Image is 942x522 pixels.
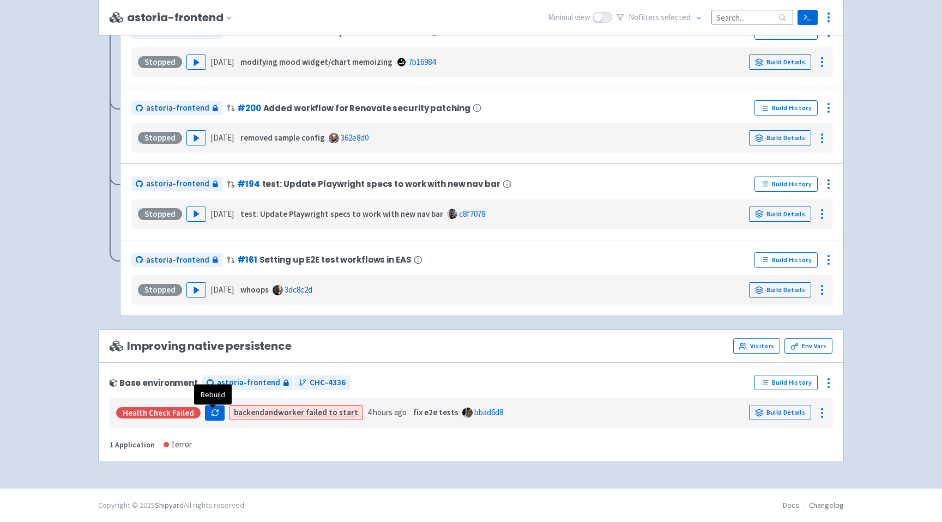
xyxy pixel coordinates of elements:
[234,407,264,417] strong: backend
[138,284,182,296] div: Stopped
[127,11,238,24] button: astoria-frontend
[749,405,811,420] a: Build Details
[661,12,691,22] span: selected
[237,254,257,265] a: #161
[186,130,206,145] button: Play
[131,177,222,191] a: astoria-frontend
[798,10,818,25] a: Terminal
[749,54,811,70] a: Build Details
[754,252,818,268] a: Build History
[237,178,260,190] a: #194
[285,284,312,295] a: 3dc8c2d
[474,407,503,417] a: bbad6d8
[784,338,832,354] a: Env Vars
[754,100,818,116] a: Build History
[240,284,269,295] strong: whoops
[146,254,209,266] span: astoria-frontend
[210,209,234,219] time: [DATE]
[548,11,590,24] span: Minimal view
[98,500,246,511] div: Copyright © 2025 All rights reserved.
[754,375,818,390] a: Build History
[210,132,234,143] time: [DATE]
[138,208,182,220] div: Stopped
[217,377,280,389] span: astoria-frontend
[116,407,201,419] div: Health check failed
[138,132,182,144] div: Stopped
[341,132,369,143] a: 362e8d0
[809,500,844,510] a: Changelog
[110,439,155,451] div: 1 Application
[310,377,346,389] span: CHC-4336
[110,340,292,353] span: Improving native persistence
[146,102,209,114] span: astoria-frontend
[186,54,206,70] button: Play
[240,57,392,67] strong: modifying mood widget/chart memoizing
[367,407,407,417] time: 4 hours ago
[240,132,325,143] strong: removed sample config
[754,177,818,192] a: Build History
[240,209,443,219] strong: test: Update Playwright specs to work with new nav bar
[459,209,485,219] a: c8f7078
[259,255,412,264] span: Setting up E2E test workflows in EAS
[629,11,691,24] span: No filter s
[749,282,811,298] a: Build Details
[210,284,234,295] time: [DATE]
[413,407,458,417] strong: fix e2e tests
[749,130,811,145] a: Build Details
[733,338,780,354] a: Visitors
[146,178,209,190] span: astoria-frontend
[237,102,261,114] a: #200
[783,500,799,510] a: Docs
[186,207,206,222] button: Play
[138,56,182,68] div: Stopped
[155,500,184,510] a: Shipyard
[278,407,304,417] strong: worker
[186,282,206,298] button: Play
[164,439,192,451] div: 1 error
[131,101,222,116] a: astoria-frontend
[711,10,793,25] input: Search...
[749,207,811,222] a: Build Details
[408,57,436,67] a: 7b16984
[131,253,222,268] a: astoria-frontend
[263,104,470,113] span: Added workflow for Renovate security patching
[234,407,358,417] a: backendandworker failed to start
[202,375,293,390] a: astoria-frontend
[110,378,198,387] div: Base environment
[262,179,500,189] span: test: Update Playwright specs to work with new nav bar
[294,375,350,390] a: CHC-4336
[210,57,234,67] time: [DATE]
